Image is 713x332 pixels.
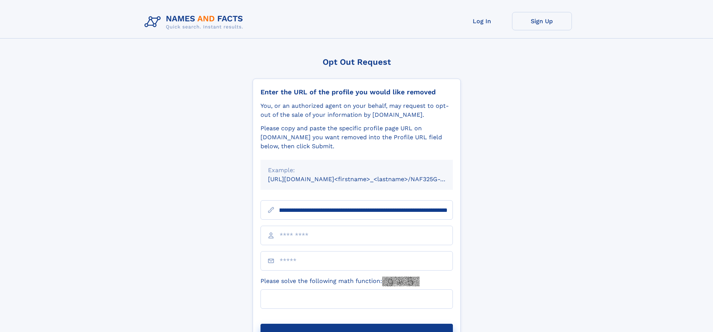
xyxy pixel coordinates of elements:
[268,166,445,175] div: Example:
[260,88,453,96] div: Enter the URL of the profile you would like removed
[253,57,461,67] div: Opt Out Request
[260,101,453,119] div: You, or an authorized agent on your behalf, may request to opt-out of the sale of your informatio...
[452,12,512,30] a: Log In
[260,277,420,286] label: Please solve the following math function:
[260,124,453,151] div: Please copy and paste the specific profile page URL on [DOMAIN_NAME] you want removed into the Pr...
[268,176,467,183] small: [URL][DOMAIN_NAME]<firstname>_<lastname>/NAF325G-xxxxxxxx
[512,12,572,30] a: Sign Up
[141,12,249,32] img: Logo Names and Facts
